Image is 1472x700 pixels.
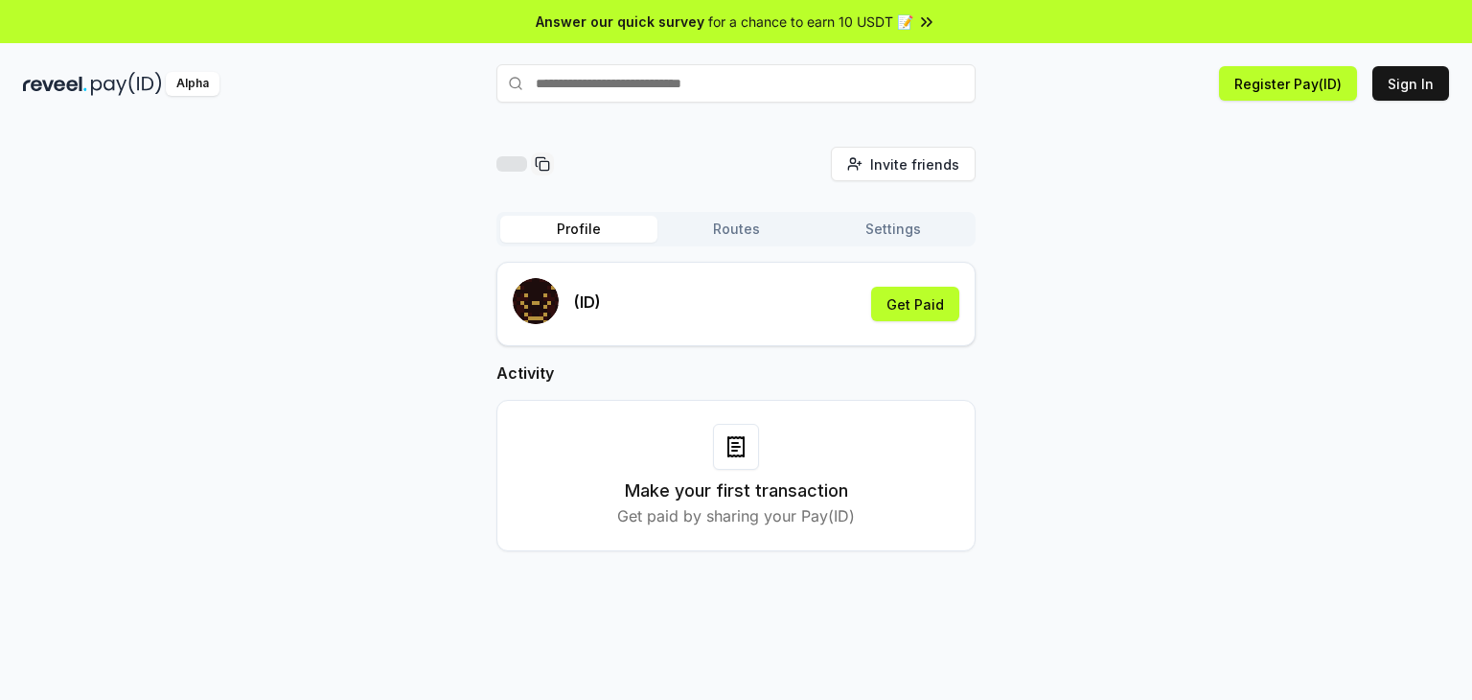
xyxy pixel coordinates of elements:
span: for a chance to earn 10 USDT 📝 [708,12,913,32]
img: pay_id [91,72,162,96]
button: Routes [657,216,815,243]
button: Register Pay(ID) [1219,66,1357,101]
h3: Make your first transaction [625,478,848,504]
button: Settings [815,216,972,243]
button: Profile [500,216,657,243]
p: Get paid by sharing your Pay(ID) [617,504,855,527]
button: Sign In [1372,66,1449,101]
h2: Activity [496,362,976,385]
button: Get Paid [871,287,959,321]
img: reveel_dark [23,72,87,96]
span: Invite friends [870,154,959,175]
p: (ID) [574,291,601,314]
div: Alpha [166,72,219,96]
button: Invite friends [831,147,976,181]
span: Answer our quick survey [536,12,704,32]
